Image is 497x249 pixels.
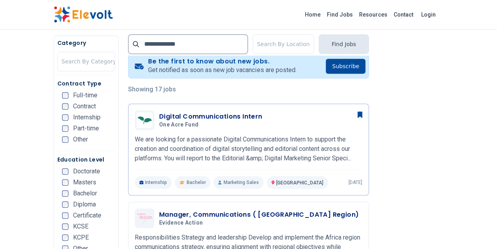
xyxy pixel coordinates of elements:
span: Other [73,136,88,143]
span: Certificate [73,212,101,219]
a: Contact [391,8,416,21]
span: Contract [73,103,96,110]
span: Doctorate [73,168,100,175]
p: Internship [135,176,172,189]
button: Find Jobs [319,34,369,54]
span: KCPE [73,234,89,241]
img: One Acre Fund [137,112,152,128]
h3: Digital Communications Intern [159,112,262,121]
a: Resources [356,8,391,21]
button: Subscribe [326,59,365,74]
input: KCPE [62,234,68,241]
p: Showing 17 jobs [128,85,369,94]
input: Diploma [62,201,68,208]
span: Bachelor [73,190,97,197]
p: Marketing Sales [213,176,263,189]
span: Part-time [73,125,99,132]
input: Masters [62,179,68,186]
a: Find Jobs [324,8,356,21]
img: Elevolt [54,6,113,23]
input: Contract [62,103,68,110]
p: Get notified as soon as new job vacancies are posted. [148,65,296,75]
p: We are looking for a passionate Digital Communications Intern to support the creation and coordin... [135,135,362,163]
input: Certificate [62,212,68,219]
h5: Category [57,39,115,47]
span: Diploma [73,201,96,208]
h3: Manager, Communications ( [GEOGRAPHIC_DATA] Region) [159,210,359,219]
h4: Be the first to know about new jobs. [148,58,296,65]
span: Evidence Action [159,219,203,227]
iframe: Chat Widget [458,211,497,249]
span: Full-time [73,92,97,98]
a: Home [302,8,324,21]
input: Other [62,136,68,143]
span: Bachelor [186,179,205,186]
span: Internship [73,114,101,121]
span: One Acre Fund [159,121,199,128]
p: [DATE] [348,179,362,186]
img: Evidence Action [137,213,152,224]
span: KCSE [73,223,88,230]
input: Full-time [62,92,68,98]
h5: Education Level [57,156,115,164]
input: Part-time [62,125,68,132]
a: Login [416,7,440,22]
h5: Contract Type [57,80,115,87]
span: [GEOGRAPHIC_DATA] [276,180,323,186]
input: Bachelor [62,190,68,197]
input: Doctorate [62,168,68,175]
a: One Acre FundDigital Communications InternOne Acre FundWe are looking for a passionate Digital Co... [135,110,362,189]
input: Internship [62,114,68,121]
span: Masters [73,179,96,186]
input: KCSE [62,223,68,230]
